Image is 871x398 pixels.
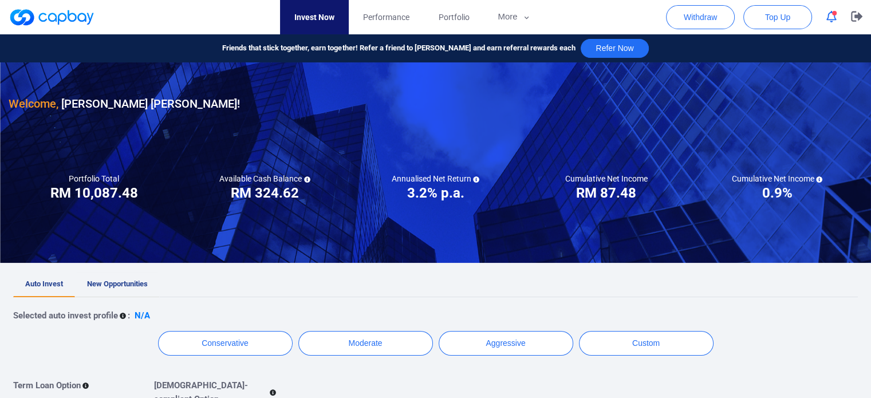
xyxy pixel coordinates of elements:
[666,5,735,29] button: Withdraw
[222,42,575,54] span: Friends that stick together, earn together! Refer a friend to [PERSON_NAME] and earn referral rew...
[743,5,812,29] button: Top Up
[765,11,790,23] span: Top Up
[363,11,409,23] span: Performance
[25,279,63,288] span: Auto Invest
[231,184,299,202] h3: RM 324.62
[731,174,822,184] h5: Cumulative Net Income
[219,174,310,184] h5: Available Cash Balance
[128,309,130,322] p: :
[69,174,119,184] h5: Portfolio Total
[9,97,58,111] span: Welcome,
[581,39,648,58] button: Refer Now
[9,94,240,113] h3: [PERSON_NAME] [PERSON_NAME] !
[158,331,293,356] button: Conservative
[438,11,469,23] span: Portfolio
[565,174,648,184] h5: Cumulative Net Income
[762,184,792,202] h3: 0.9%
[87,279,148,288] span: New Opportunities
[13,379,81,392] p: Term Loan Option
[50,184,138,202] h3: RM 10,087.48
[13,309,118,322] p: Selected auto invest profile
[298,331,433,356] button: Moderate
[391,174,479,184] h5: Annualised Net Return
[576,184,636,202] h3: RM 87.48
[135,309,150,322] p: N/A
[439,331,573,356] button: Aggressive
[407,184,464,202] h3: 3.2% p.a.
[579,331,714,356] button: Custom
